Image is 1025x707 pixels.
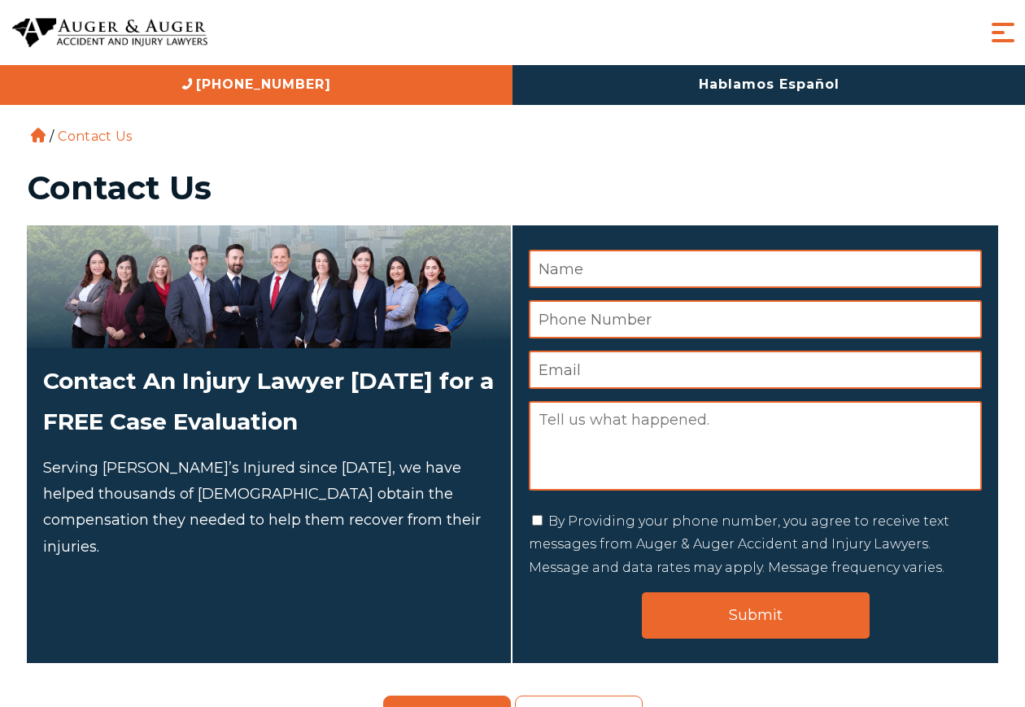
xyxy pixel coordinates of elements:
h1: Contact Us [27,172,998,204]
input: Submit [642,592,870,639]
a: Home [31,128,46,142]
input: Email [529,351,982,389]
p: Serving [PERSON_NAME]’s Injured since [DATE], we have helped thousands of [DEMOGRAPHIC_DATA] obta... [43,455,495,561]
img: Attorneys [27,225,511,348]
img: Auger & Auger Accident and Injury Lawyers Logo [12,18,207,48]
h2: Contact An Injury Lawyer [DATE] for a FREE Case Evaluation [43,360,495,443]
input: Name [529,250,982,288]
a: Hablamos Español [512,65,1025,105]
button: Menu [987,16,1019,49]
li: Contact Us [54,129,136,144]
input: Phone Number [529,300,982,338]
label: By Providing your phone number, you agree to receive text messages from Auger & Auger Accident an... [529,513,949,576]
